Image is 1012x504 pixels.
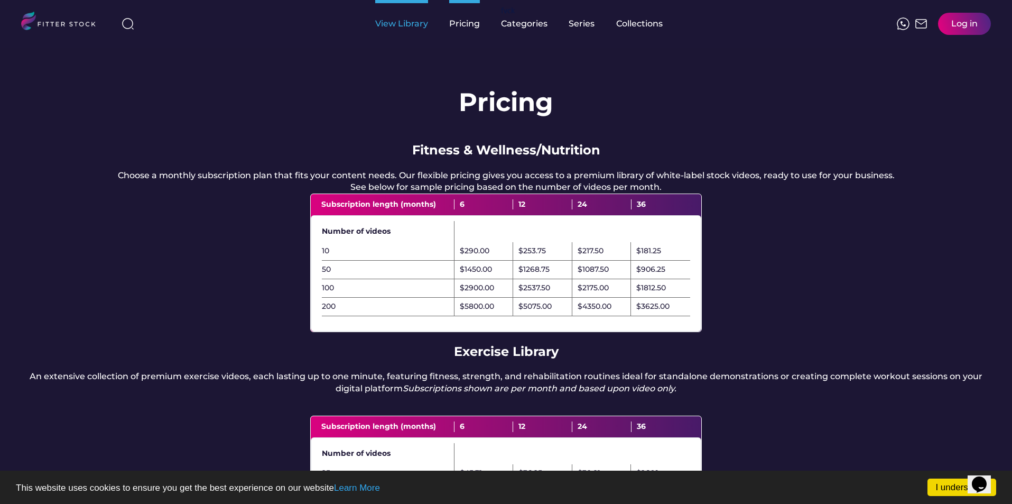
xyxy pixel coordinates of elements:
[454,343,559,361] div: Exercise Library
[21,371,991,395] div: An extensive collection of premium exercise videos, each lasting up to one minute, featuring fitn...
[460,468,482,479] div: $45.31
[518,246,546,256] div: $253.75
[951,18,978,30] div: Log in
[375,18,428,30] div: View Library
[616,18,663,30] div: Collections
[968,462,1001,493] iframe: chat widget
[118,170,895,194] div: Choose a monthly subscription plan that fits your content needs. Our flexible pricing gives you a...
[518,468,542,479] div: $36.25
[915,17,927,30] img: Frame%2051.svg
[321,199,454,210] div: Subscription length (months)
[460,246,489,256] div: $290.00
[322,283,454,294] div: 100
[578,246,604,256] div: $217.50
[578,301,611,312] div: $4350.00
[412,141,600,159] div: Fitness & Wellness/Nutrition
[578,283,609,294] div: $2175.00
[636,468,659,479] div: $26.10
[632,199,691,210] div: 36
[322,301,454,312] div: 200
[322,246,454,256] div: 10
[518,264,550,275] div: $1268.75
[518,283,550,294] div: $2537.50
[501,18,547,30] div: Categories
[578,264,609,275] div: $1087.50
[572,199,632,210] div: 24
[16,483,996,492] p: This website uses cookies to ensure you get the best experience on our website
[122,17,134,30] img: search-normal%203.svg
[460,283,494,294] div: $2900.00
[459,85,553,120] h1: Pricing
[322,264,454,275] div: 50
[322,468,454,479] div: 25
[321,421,454,432] div: Subscription length (months)
[632,421,691,432] div: 36
[501,5,515,16] div: fvck
[460,264,492,275] div: $1450.00
[569,18,595,30] div: Series
[460,301,494,312] div: $5800.00
[897,17,909,30] img: meteor-icons_whatsapp%20%281%29.svg
[636,246,661,256] div: $181.25
[636,301,670,312] div: $3625.00
[636,264,665,275] div: $906.25
[518,301,552,312] div: $5075.00
[322,226,454,237] div: Number of videos
[454,199,514,210] div: 6
[403,383,676,393] em: Subscriptions shown are per month and based upon video only.
[636,283,666,294] div: $1812.50
[578,468,600,479] div: $30.81
[21,12,105,33] img: LOGO.svg
[449,18,480,30] div: Pricing
[927,479,996,496] a: I understand!
[322,448,454,459] div: Number of videos
[572,421,632,432] div: 24
[513,199,572,210] div: 12
[454,421,514,432] div: 6
[334,483,380,493] a: Learn More
[513,421,572,432] div: 12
